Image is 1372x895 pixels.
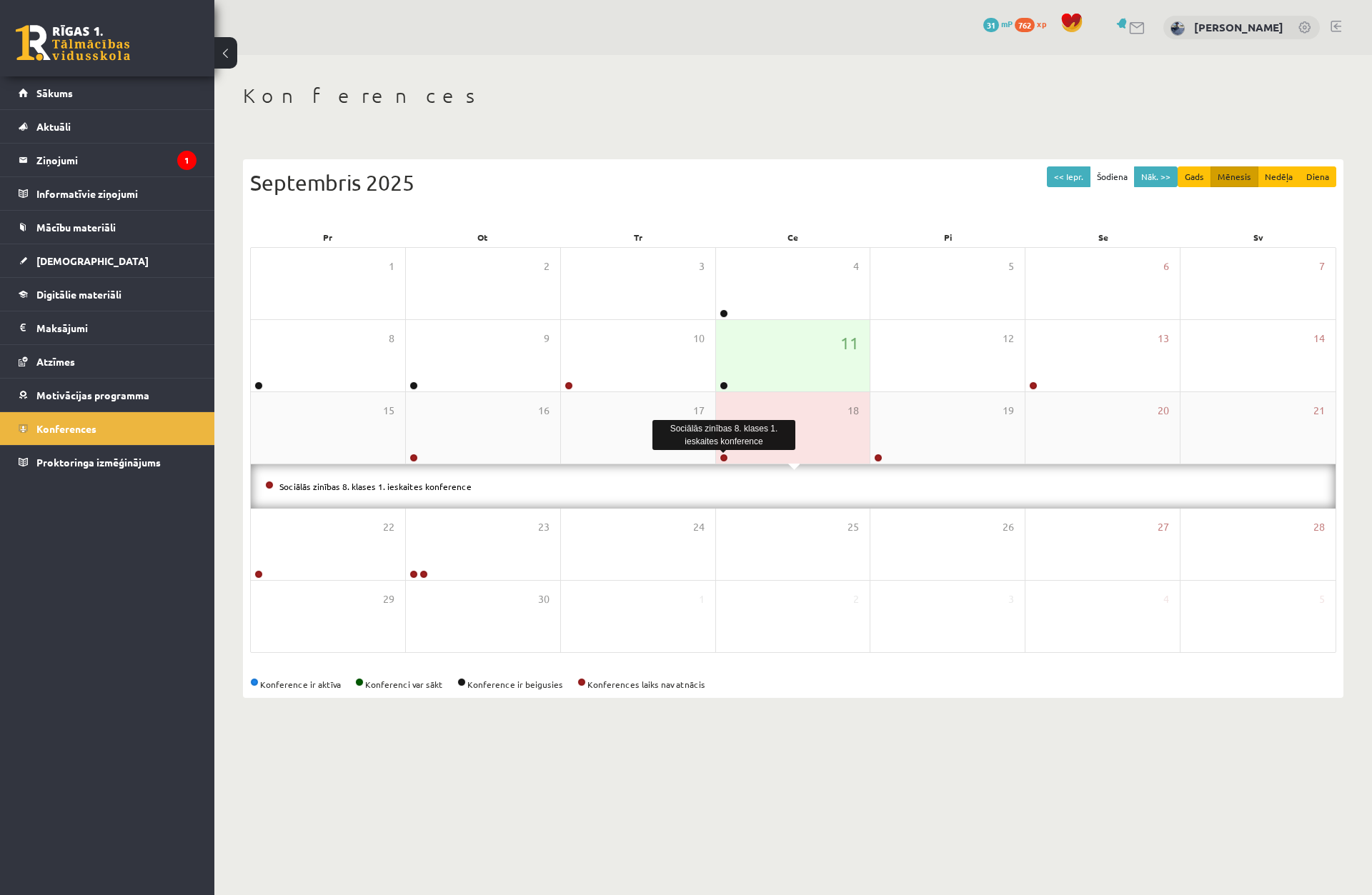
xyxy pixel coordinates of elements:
[652,420,795,450] div: Sociālās zinības 8. klases 1. ieskaites konference
[405,227,560,247] div: Ot
[19,76,197,109] a: Sākums
[1015,18,1053,29] a: 762 xp
[1194,20,1283,34] a: [PERSON_NAME]
[544,331,550,346] span: 9
[36,86,73,99] span: Sākums
[847,519,859,535] span: 25
[1313,403,1325,419] span: 21
[36,221,116,234] span: Mācību materiāli
[1163,591,1169,607] span: 4
[19,177,197,210] a: Informatīvie ziņojumi
[36,422,96,435] span: Konferences
[538,403,550,419] span: 16
[19,311,197,344] a: Maksājumi
[693,331,705,346] span: 10
[243,84,1343,108] h1: Konferences
[693,519,705,535] span: 24
[250,166,1336,199] div: Septembris 2025
[36,311,197,344] legend: Maksājumi
[383,591,394,607] span: 29
[1178,166,1211,187] button: Gads
[1313,331,1325,346] span: 14
[1003,331,1014,346] span: 12
[36,288,121,301] span: Digitālie materiāli
[19,345,197,378] a: Atzīmes
[1008,259,1014,274] span: 5
[1319,591,1325,607] span: 5
[1158,519,1169,535] span: 27
[1319,259,1325,274] span: 7
[1008,591,1014,607] span: 3
[1001,18,1013,29] span: mP
[1163,259,1169,274] span: 6
[383,403,394,419] span: 15
[19,379,197,411] a: Motivācijas programma
[544,259,550,274] span: 2
[1026,227,1181,247] div: Se
[19,278,197,311] a: Digitālie materiāli
[538,591,550,607] span: 30
[847,403,859,419] span: 18
[250,678,1336,691] div: Konference ir aktīva Konferenci var sākt Konference ir beigusies Konferences laiks nav atnācis
[1015,18,1035,32] span: 762
[560,227,715,247] div: Tr
[715,227,870,247] div: Ce
[1181,227,1336,247] div: Sv
[389,331,394,346] span: 8
[19,211,197,244] a: Mācību materiāli
[383,519,394,535] span: 22
[36,389,149,401] span: Motivācijas programma
[1003,403,1014,419] span: 19
[853,259,859,274] span: 4
[36,144,197,176] legend: Ziņojumi
[983,18,1013,29] a: 31 mP
[1258,166,1300,187] button: Nedēļa
[699,259,705,274] span: 3
[1158,331,1169,346] span: 13
[840,331,859,355] span: 11
[1003,519,1014,535] span: 26
[36,355,75,368] span: Atzīmes
[16,25,130,61] a: Rīgas 1. Tālmācības vidusskola
[19,144,197,176] a: Ziņojumi1
[1313,519,1325,535] span: 28
[983,18,999,32] span: 31
[1090,166,1135,187] button: Šodiena
[1299,166,1336,187] button: Diena
[36,120,71,133] span: Aktuāli
[36,177,197,210] legend: Informatīvie ziņojumi
[699,591,705,607] span: 1
[36,456,161,469] span: Proktoringa izmēģinājums
[177,151,197,170] i: 1
[389,259,394,274] span: 1
[1158,403,1169,419] span: 20
[1037,18,1046,29] span: xp
[538,519,550,535] span: 23
[19,110,197,143] a: Aktuāli
[250,227,405,247] div: Pr
[1134,166,1178,187] button: Nāk. >>
[1170,21,1185,36] img: Endijs Laizāns
[871,227,1026,247] div: Pi
[19,446,197,479] a: Proktoringa izmēģinājums
[279,481,472,492] a: Sociālās zinības 8. klases 1. ieskaites konference
[1047,166,1090,187] button: << Iepr.
[36,254,149,267] span: [DEMOGRAPHIC_DATA]
[19,244,197,277] a: [DEMOGRAPHIC_DATA]
[19,412,197,445] a: Konferences
[853,591,859,607] span: 2
[1211,166,1258,187] button: Mēnesis
[693,403,705,419] span: 17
